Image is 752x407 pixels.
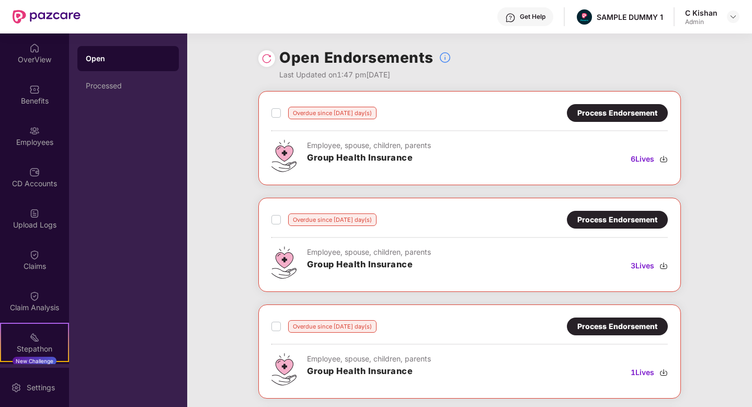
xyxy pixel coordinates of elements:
div: Employee, spouse, children, parents [307,140,431,151]
span: 1 Lives [631,367,654,378]
div: Admin [685,18,717,26]
img: svg+xml;base64,PHN2ZyBpZD0iSW5mb18tXzMyeDMyIiBkYXRhLW5hbWU9IkluZm8gLSAzMngzMiIgeG1sbnM9Imh0dHA6Ly... [439,51,451,64]
div: Employee, spouse, children, parents [307,246,431,258]
img: svg+xml;base64,PHN2ZyBpZD0iUmVsb2FkLTMyeDMyIiB4bWxucz0iaHR0cDovL3d3dy53My5vcmcvMjAwMC9zdmciIHdpZH... [261,53,272,64]
div: Overdue since [DATE] day(s) [288,107,377,119]
img: svg+xml;base64,PHN2ZyB4bWxucz0iaHR0cDovL3d3dy53My5vcmcvMjAwMC9zdmciIHdpZHRoPSIyMSIgaGVpZ2h0PSIyMC... [29,332,40,343]
div: Overdue since [DATE] day(s) [288,213,377,226]
img: svg+xml;base64,PHN2ZyBpZD0iVXBsb2FkX0xvZ3MiIGRhdGEtbmFtZT0iVXBsb2FkIExvZ3MiIHhtbG5zPSJodHRwOi8vd3... [29,208,40,219]
div: Process Endorsement [577,214,657,225]
div: Open [86,53,170,64]
div: Stepathon [1,344,68,354]
img: svg+xml;base64,PHN2ZyBpZD0iQmVuZWZpdHMiIHhtbG5zPSJodHRwOi8vd3d3LnczLm9yZy8yMDAwL3N2ZyIgd2lkdGg9Ij... [29,84,40,95]
div: New Challenge [13,357,56,365]
div: Get Help [520,13,545,21]
div: Last Updated on 1:47 pm[DATE] [279,69,451,81]
h3: Group Health Insurance [307,258,431,272]
div: SAMPLE DUMMY 1 [597,12,663,22]
img: svg+xml;base64,PHN2ZyBpZD0iRHJvcGRvd24tMzJ4MzIiIHhtbG5zPSJodHRwOi8vd3d3LnczLm9yZy8yMDAwL3N2ZyIgd2... [729,13,737,21]
img: svg+xml;base64,PHN2ZyBpZD0iRG93bmxvYWQtMzJ4MzIiIHhtbG5zPSJodHRwOi8vd3d3LnczLm9yZy8yMDAwL3N2ZyIgd2... [659,368,668,377]
h1: Open Endorsements [279,46,434,69]
div: Process Endorsement [577,321,657,332]
div: Settings [24,382,58,393]
img: svg+xml;base64,PHN2ZyBpZD0iU2V0dGluZy0yMHgyMCIgeG1sbnM9Imh0dHA6Ly93d3cudzMub3JnLzIwMDAvc3ZnIiB3aW... [11,382,21,393]
span: 3 Lives [631,260,654,272]
img: svg+xml;base64,PHN2ZyBpZD0iRG93bmxvYWQtMzJ4MzIiIHhtbG5zPSJodHRwOi8vd3d3LnczLm9yZy8yMDAwL3N2ZyIgd2... [659,155,668,163]
h3: Group Health Insurance [307,151,431,165]
img: svg+xml;base64,PHN2ZyB4bWxucz0iaHR0cDovL3d3dy53My5vcmcvMjAwMC9zdmciIHdpZHRoPSI0Ny43MTQiIGhlaWdodD... [271,246,297,279]
div: Employee, spouse, children, parents [307,353,431,365]
img: svg+xml;base64,PHN2ZyBpZD0iSGVscC0zMngzMiIgeG1sbnM9Imh0dHA6Ly93d3cudzMub3JnLzIwMDAvc3ZnIiB3aWR0aD... [505,13,516,23]
div: Process Endorsement [577,107,657,119]
img: svg+xml;base64,PHN2ZyBpZD0iQ2xhaW0iIHhtbG5zPSJodHRwOi8vd3d3LnczLm9yZy8yMDAwL3N2ZyIgd2lkdGg9IjIwIi... [29,250,40,260]
img: Pazcare_Alternative_logo-01-01.png [577,9,592,25]
img: svg+xml;base64,PHN2ZyB4bWxucz0iaHR0cDovL3d3dy53My5vcmcvMjAwMC9zdmciIHdpZHRoPSI0Ny43MTQiIGhlaWdodD... [271,353,297,386]
img: New Pazcare Logo [13,10,81,24]
img: svg+xml;base64,PHN2ZyBpZD0iRG93bmxvYWQtMzJ4MzIiIHhtbG5zPSJodHRwOi8vd3d3LnczLm9yZy8yMDAwL3N2ZyIgd2... [659,262,668,270]
img: svg+xml;base64,PHN2ZyBpZD0iQ2xhaW0iIHhtbG5zPSJodHRwOi8vd3d3LnczLm9yZy8yMDAwL3N2ZyIgd2lkdGg9IjIwIi... [29,291,40,301]
div: Processed [86,82,170,90]
img: svg+xml;base64,PHN2ZyBpZD0iSG9tZSIgeG1sbnM9Imh0dHA6Ly93d3cudzMub3JnLzIwMDAvc3ZnIiB3aWR0aD0iMjAiIG... [29,43,40,53]
h3: Group Health Insurance [307,365,431,378]
img: svg+xml;base64,PHN2ZyBpZD0iQ0RfQWNjb3VudHMiIGRhdGEtbmFtZT0iQ0QgQWNjb3VudHMiIHhtbG5zPSJodHRwOi8vd3... [29,167,40,177]
img: svg+xml;base64,PHN2ZyB4bWxucz0iaHR0cDovL3d3dy53My5vcmcvMjAwMC9zdmciIHdpZHRoPSI0Ny43MTQiIGhlaWdodD... [271,140,297,172]
span: 6 Lives [631,153,654,165]
div: Overdue since [DATE] day(s) [288,320,377,333]
div: C Kishan [685,8,717,18]
img: svg+xml;base64,PHN2ZyBpZD0iRW1wbG95ZWVzIiB4bWxucz0iaHR0cDovL3d3dy53My5vcmcvMjAwMC9zdmciIHdpZHRoPS... [29,126,40,136]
